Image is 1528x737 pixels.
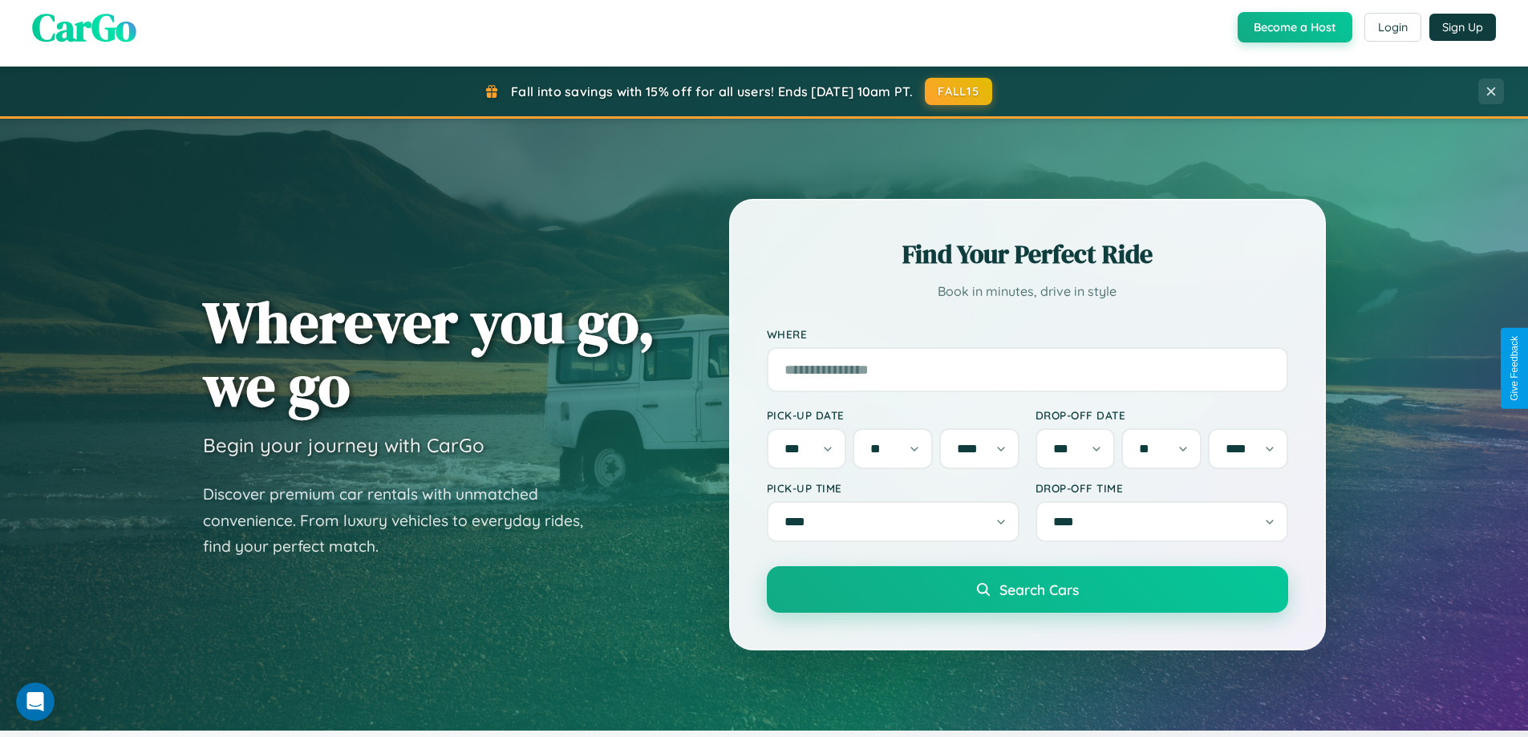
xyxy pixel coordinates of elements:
h3: Begin your journey with CarGo [203,433,484,457]
iframe: Intercom live chat [16,682,55,721]
h2: Find Your Perfect Ride [767,237,1288,272]
span: Search Cars [999,581,1079,598]
label: Pick-up Date [767,408,1019,422]
button: Sign Up [1429,14,1496,41]
button: Search Cars [767,566,1288,613]
h1: Wherever you go, we go [203,290,655,417]
button: Login [1364,13,1421,42]
label: Pick-up Time [767,481,1019,495]
span: CarGo [32,1,136,54]
label: Drop-off Time [1036,481,1288,495]
button: FALL15 [925,78,992,105]
p: Discover premium car rentals with unmatched convenience. From luxury vehicles to everyday rides, ... [203,481,604,560]
span: Fall into savings with 15% off for all users! Ends [DATE] 10am PT. [511,83,913,99]
label: Where [767,327,1288,341]
label: Drop-off Date [1036,408,1288,422]
div: Give Feedback [1509,336,1520,401]
button: Become a Host [1238,12,1352,43]
p: Book in minutes, drive in style [767,280,1288,303]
